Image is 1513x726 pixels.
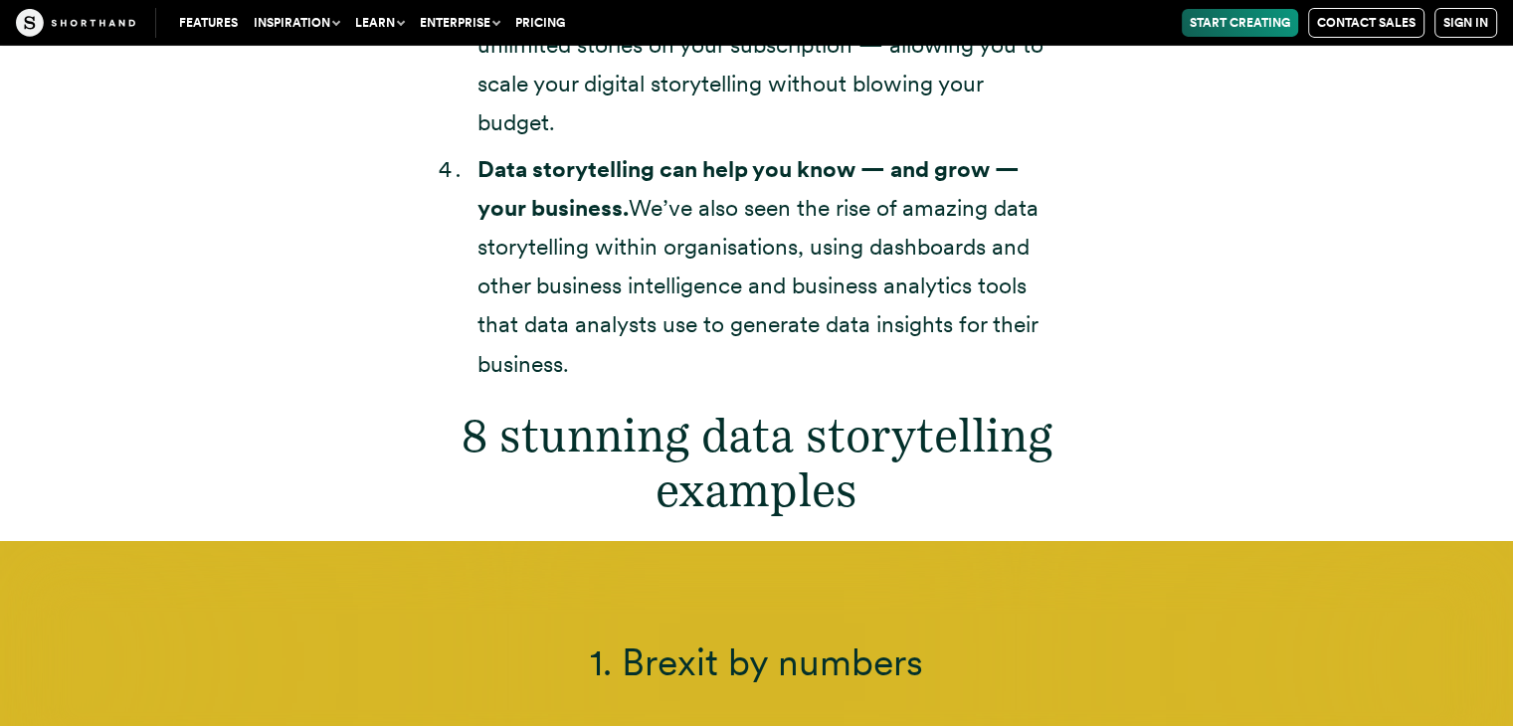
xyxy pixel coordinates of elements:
[16,9,135,37] img: The Craft
[1308,8,1424,38] a: Contact Sales
[459,408,1055,517] h2: 8 stunning data storytelling examples
[477,155,1020,222] strong: Data storytelling can help you know — and grow — your business.
[477,150,1055,384] li: We’ve also seen the rise of amazing data storytelling within organisations, using dashboards and ...
[246,9,347,37] button: Inspiration
[412,9,507,37] button: Enterprise
[1434,8,1497,38] a: Sign in
[507,9,573,37] a: Pricing
[347,9,412,37] button: Learn
[590,639,923,684] span: 1. Brexit by numbers
[171,9,246,37] a: Features
[1182,9,1298,37] a: Start Creating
